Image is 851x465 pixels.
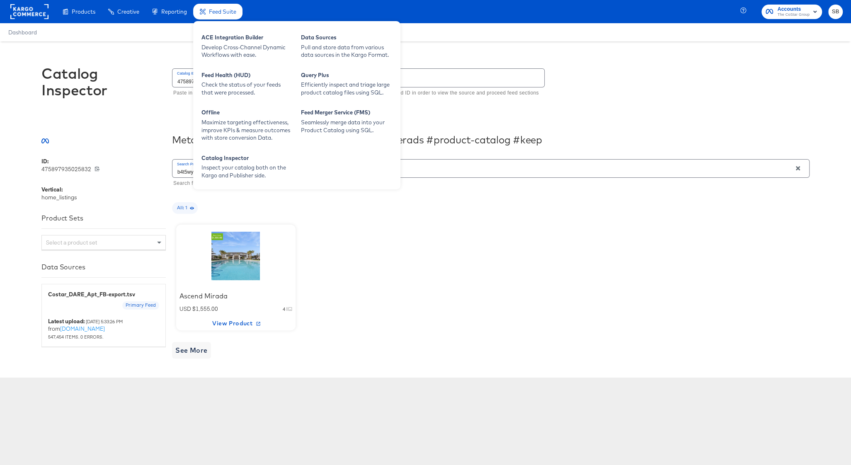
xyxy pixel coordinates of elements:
[41,186,63,193] b: Vertical:
[172,134,810,145] div: Meta Catalog / Costar Apt Fb Dare 2024 #stitcherads #product-catalog #keep
[8,29,37,36] a: Dashboard
[179,305,192,312] span: USD
[777,5,810,14] span: Accounts
[179,318,292,329] span: View Product
[117,8,139,15] span: Creative
[41,214,166,222] div: Product Sets
[283,306,285,312] small: 4
[41,65,166,98] div: Catalog Inspector
[209,8,236,15] span: Feed Suite
[60,325,105,332] a: [DOMAIN_NAME]
[41,157,166,358] div: home_listings
[48,317,159,341] div: from
[86,318,123,325] small: [DATE] 5:33:26 PM
[48,291,159,298] div: Costar_DARE_Apt_FB-export.tsv
[175,344,208,356] span: See More
[832,7,839,17] span: SB
[176,317,296,330] button: View Product
[122,302,159,309] span: Primary Feed
[48,317,85,325] b: Latest upload:
[192,305,218,312] span: $1,555.00
[72,8,95,15] span: Products
[828,5,843,19] button: SB
[172,205,198,211] span: All: 1
[179,291,292,301] div: Ascend Mirada
[42,235,165,249] div: Select a product set
[173,179,804,188] p: Search for products by name or ID.
[172,342,211,358] button: See More
[761,5,822,19] button: AccountsThe CoStar Group
[41,263,166,271] div: Data Sources
[41,157,48,165] b: ID:
[777,12,810,18] span: The CoStar Group
[41,165,95,173] span: 475897935025832
[172,202,198,214] div: All: 1
[161,8,187,15] span: Reporting
[333,89,539,97] p: Paste in the StitcherAds Feed ID in order to view the source and proceed feed sections
[48,334,103,340] span: 547,454 items. 0 errors.
[173,89,322,97] p: Paste in a Catalog ID or Business Manager URL to get started.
